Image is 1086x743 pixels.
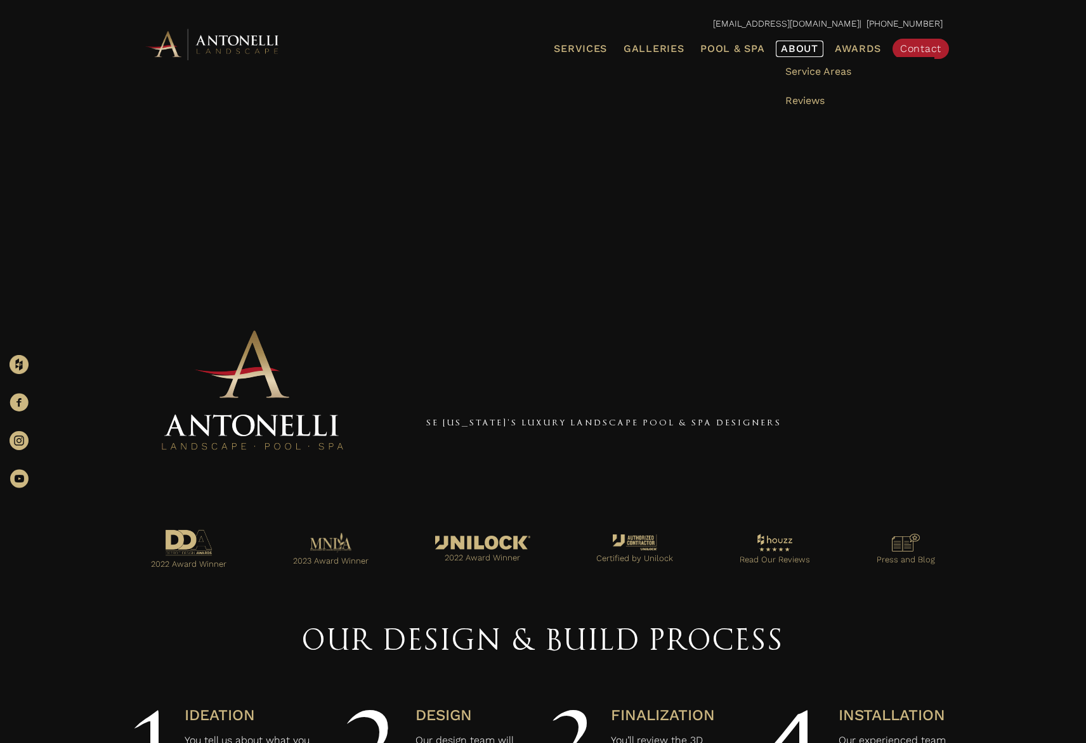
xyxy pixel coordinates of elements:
span: About [781,44,818,54]
a: Pool & Spa [695,41,769,57]
span: Finalization [611,706,715,724]
span: Installation [839,706,945,724]
span: Awards [835,42,881,55]
span: Pool & Spa [700,42,764,55]
span: Design [415,706,472,724]
a: Contact [893,39,949,59]
img: Antonelli Stacked Logo [157,325,348,456]
a: Go to https://antonellilandscape.com/pool-and-spa/executive-sweet/ [131,526,247,575]
a: [EMAIL_ADDRESS][DOMAIN_NAME] [713,18,860,29]
a: Go to https://antonellilandscape.com/pool-and-spa/dont-stop-believing/ [273,529,389,572]
span: Services [554,44,607,54]
a: SE [US_STATE]'s Luxury Landscape Pool & Spa Designers [426,417,782,427]
span: Reviews [785,94,825,107]
a: Reviews [776,86,934,115]
img: Antonelli Horizontal Logo [143,27,283,61]
span: Galleries [624,42,684,55]
a: Go to https://www.houzz.com/professionals/landscape-architects-and-landscape-designers/antonelli-... [719,531,831,571]
a: Awards [830,41,886,57]
a: Go to https://antonellilandscape.com/unilock-authorized-contractor/ [576,531,694,570]
span: Service Areas [785,65,851,77]
a: Service Areas [776,57,934,86]
a: Galleries [618,41,689,57]
a: Go to https://antonellilandscape.com/featured-projects/the-white-house/ [414,533,551,569]
span: Our Design & Build Process [302,623,784,657]
a: Services [549,41,612,57]
span: Ideation [185,706,255,724]
p: | [PHONE_NUMBER] [143,16,943,32]
a: About [776,41,823,57]
a: Go to https://antonellilandscape.com/press-media/ [856,531,955,571]
img: Houzz [10,355,29,374]
span: Contact [900,42,941,55]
